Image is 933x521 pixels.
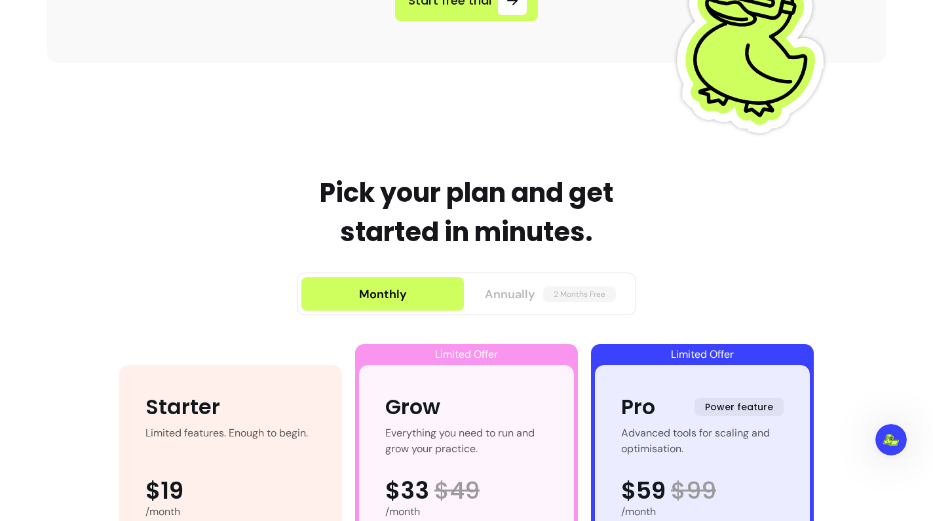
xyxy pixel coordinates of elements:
[230,5,254,29] div: Close
[9,5,33,30] button: go back
[385,504,548,520] div: /month
[145,478,183,504] span: $19
[434,478,480,504] span: $ 49
[621,478,666,504] span: $59
[359,285,407,303] div: Monthly
[595,344,810,365] div: Limited Offer
[21,103,204,142] div: If you have any question about what you can do with Fluum, I'm here to help!
[145,425,308,457] div: Limited features. Enough to begin.
[621,391,655,423] div: Pro
[621,425,784,457] div: Advanced tools for scaling and optimisation.
[671,478,716,504] span: $ 99
[385,425,548,457] div: Everything you need to run and grow your practice.
[695,398,784,416] span: Power feature
[22,296,240,330] input: Your email
[359,344,574,365] div: Limited Offer
[621,504,784,520] div: /month
[21,83,204,96] div: Hey there 😇
[10,75,252,184] div: Roberta says…
[282,173,651,252] h1: Pick your plan and get started in minutes.
[205,5,230,30] button: Home
[485,285,535,303] span: Annually
[222,363,243,384] button: Send a message…
[64,7,149,16] h1: [PERSON_NAME]
[14,330,248,353] textarea: Message…
[21,158,126,166] div: [PERSON_NAME] • 3m ago
[385,391,440,423] div: Grow
[64,16,130,29] p: Active 30m ago
[201,368,212,379] button: Emoji picker
[875,424,907,455] iframe: Intercom live chat
[543,286,616,302] span: 2 Months Free
[10,75,215,155] div: Hey there 😇If you have any question about what you can do with Fluum, I'm here to help![PERSON_NA...
[145,391,220,423] div: Starter
[37,7,58,28] img: Profile image for Roberta
[145,504,316,520] div: /month
[385,478,429,504] span: $33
